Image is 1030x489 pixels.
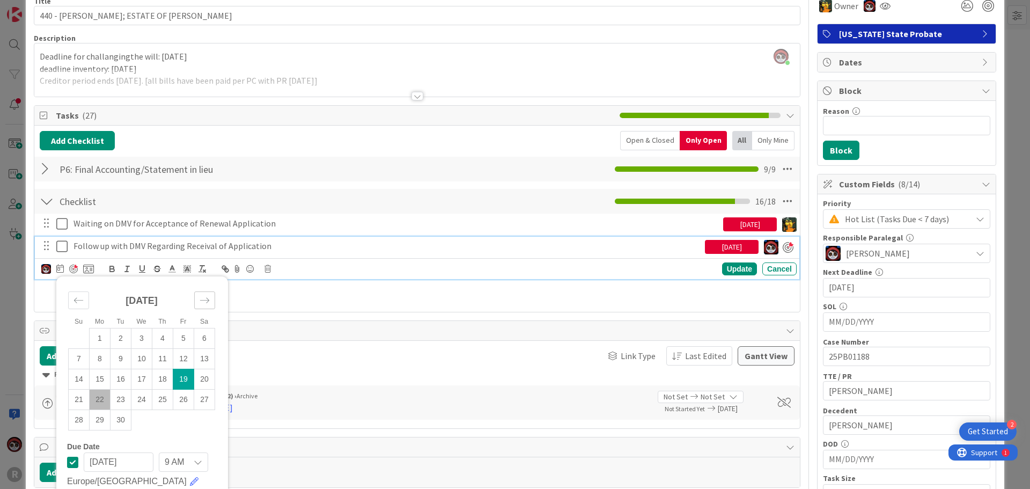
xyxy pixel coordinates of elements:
[40,346,99,366] button: Add Link
[839,84,976,97] span: Block
[621,349,656,362] span: Link Type
[620,131,680,150] div: Open & Closed
[34,33,76,43] span: Description
[69,348,90,369] td: Sunday, 09/07/2025 12:00 PM
[126,295,158,306] strong: [DATE]
[90,410,111,430] td: Monday, 09/29/2025 12:00 PM
[845,211,966,227] span: Hot List (Tasks Due < 7 days)
[111,348,131,369] td: Tuesday, 09/09/2025 12:00 PM
[823,406,857,415] label: Decedent
[40,50,794,63] p: Deadline for challangingthe will: [DATE]
[131,389,152,410] td: Wednesday, 09/24/2025 12:00 PM
[823,337,869,347] label: Case Number
[723,217,777,231] div: [DATE]
[173,389,194,410] td: Friday, 09/26/2025 12:00 PM
[194,291,215,309] div: Move forward to switch to the next month.
[111,328,131,348] td: Tuesday, 09/02/2025 12:00 PM
[823,303,990,310] div: SOL
[738,346,794,366] button: Gantt View
[90,328,111,348] td: Monday, 09/01/2025 12:00 PM
[839,27,976,40] span: [US_STATE] State Probate
[173,369,194,389] td: Selected. Friday, 09/19/2025 12:00 PM
[200,318,208,325] small: Sa
[90,348,111,369] td: Monday, 09/08/2025 12:00 PM
[764,240,778,254] img: JS
[173,328,194,348] td: Friday, 09/05/2025 12:00 PM
[67,443,100,450] span: Due Date
[823,141,859,160] button: Block
[680,131,727,150] div: Only Open
[69,369,90,389] td: Sunday, 09/14/2025 12:00 PM
[95,318,104,325] small: Mo
[685,349,726,362] span: Last Edited
[664,391,688,403] span: Not Set
[136,318,146,325] small: We
[823,440,990,448] div: DOD
[111,410,131,430] td: Tuesday, 09/30/2025 12:00 PM
[73,240,701,252] p: Follow up with DMV Regarding Receival of Application
[152,369,173,389] td: Thursday, 09/18/2025 12:00 PM
[823,371,852,381] label: TTE / PR
[823,106,849,116] label: Reason
[823,234,990,242] div: Responsible Paralegal
[131,348,152,369] td: Wednesday, 09/10/2025 12:00 PM
[82,110,97,121] span: ( 27 )
[701,391,725,403] span: Not Set
[839,178,976,191] span: Custom Fields
[237,392,257,400] span: Archive
[829,313,984,331] input: MM/DD/YYYY
[194,369,215,389] td: Saturday, 09/20/2025 12:00 PM
[73,217,719,230] p: Waiting on DMV for Acceptance of Renewal Application
[180,318,187,325] small: Fr
[111,369,131,389] td: Tuesday, 09/16/2025 12:00 PM
[1007,420,1017,429] div: 2
[829,279,984,297] input: MM/DD/YYYY
[826,246,841,261] img: JS
[823,268,990,276] div: Next Deadline
[84,452,153,472] input: MM/DD/YYYY
[69,389,90,410] td: Sunday, 09/21/2025 12:00 PM
[194,348,215,369] td: Saturday, 09/13/2025 12:00 PM
[67,475,187,488] span: Europe/[GEOGRAPHIC_DATA]
[666,346,732,366] button: Last Edited
[56,159,297,179] input: Add Checklist...
[56,441,781,454] span: Comments
[782,217,797,232] img: MR
[41,264,51,274] img: JS
[131,369,152,389] td: Wednesday, 09/17/2025 12:00 PM
[40,463,109,482] button: Add Comment
[40,63,794,75] p: deadline inventory: [DATE]
[823,200,990,207] div: Priority
[90,369,111,389] td: Monday, 09/15/2025 12:00 PM
[755,195,776,208] span: 16 / 18
[194,389,215,410] td: Saturday, 09/27/2025 12:00 PM
[823,475,990,482] div: Task Size
[718,403,765,414] span: [DATE]
[152,389,173,410] td: Thursday, 09/25/2025 12:00 PM
[774,49,789,64] img: efyPljKj6gaW2F5hrzZcLlhqqXRxmi01.png
[131,328,152,348] td: Wednesday, 09/03/2025 12:00 PM
[839,56,976,69] span: Dates
[762,262,797,275] div: Cancel
[829,450,984,469] input: MM/DD/YYYY
[68,291,89,309] div: Move backward to switch to the previous month.
[959,422,1017,441] div: Open Get Started checklist, remaining modules: 2
[42,369,792,381] div: Parents
[722,262,757,275] div: Update
[165,455,184,470] span: 9 AM
[40,131,115,150] button: Add Checklist
[898,179,920,189] span: ( 8/14 )
[705,240,759,254] div: [DATE]
[56,395,71,410] img: NC
[152,348,173,369] td: Thursday, 09/11/2025 12:00 PM
[732,131,752,150] div: All
[56,282,227,443] div: Calendar
[194,328,215,348] td: Saturday, 09/06/2025 12:00 PM
[90,389,111,410] td: Monday, 09/22/2025 12:00 PM
[69,410,90,430] td: Sunday, 09/28/2025 12:00 PM
[56,324,781,337] span: Links
[968,426,1008,437] div: Get Started
[56,192,297,211] input: Add Checklist...
[665,405,705,413] span: Not Started Yet
[23,2,49,14] span: Support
